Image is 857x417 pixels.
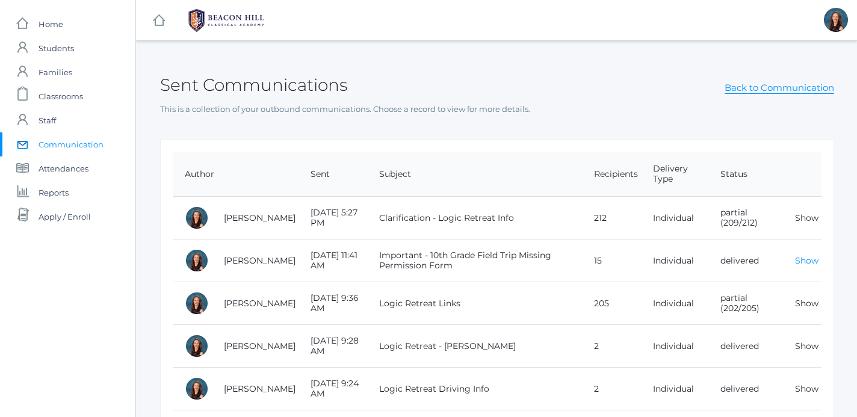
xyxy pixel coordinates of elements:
[582,197,641,239] td: 212
[641,368,708,410] td: Individual
[708,152,783,197] th: Status
[795,341,818,351] a: Show
[582,152,641,197] th: Recipients
[39,108,56,132] span: Staff
[224,298,295,309] a: [PERSON_NAME]
[367,325,582,368] td: Logic Retreat - [PERSON_NAME]
[224,212,295,223] a: [PERSON_NAME]
[582,282,641,325] td: 205
[708,282,783,325] td: partial (202/205)
[224,383,295,394] a: [PERSON_NAME]
[39,181,69,205] span: Reports
[641,282,708,325] td: Individual
[367,152,582,197] th: Subject
[224,255,295,266] a: [PERSON_NAME]
[160,103,834,116] p: This is a collection of your outbound communications. Choose a record to view for more details.
[641,239,708,282] td: Individual
[641,197,708,239] td: Individual
[795,298,818,309] a: Show
[367,282,582,325] td: Logic Retreat Links
[173,152,299,197] th: Author
[795,383,818,394] a: Show
[39,12,63,36] span: Home
[185,291,209,315] div: Hilary Erickson
[582,368,641,410] td: 2
[299,325,367,368] td: [DATE] 9:28 AM
[185,377,209,401] div: Hilary Erickson
[367,197,582,239] td: Clarification - Logic Retreat Info
[708,239,783,282] td: delivered
[582,239,641,282] td: 15
[39,36,74,60] span: Students
[708,325,783,368] td: delivered
[39,205,91,229] span: Apply / Enroll
[299,282,367,325] td: [DATE] 9:36 AM
[641,325,708,368] td: Individual
[708,368,783,410] td: delivered
[299,368,367,410] td: [DATE] 9:24 AM
[185,334,209,358] div: Hilary Erickson
[185,206,209,230] div: Hilary Erickson
[824,8,848,32] div: Hilary Erickson
[641,152,708,197] th: Delivery Type
[39,84,83,108] span: Classrooms
[299,152,367,197] th: Sent
[224,341,295,351] a: [PERSON_NAME]
[725,82,834,94] a: Back to Communication
[367,368,582,410] td: Logic Retreat Driving Info
[39,132,104,156] span: Communication
[181,5,271,36] img: 1_BHCALogos-05.png
[795,212,818,223] a: Show
[39,60,72,84] span: Families
[708,197,783,239] td: partial (209/212)
[367,239,582,282] td: Important - 10th Grade Field Trip Missing Permission Form
[160,76,347,94] h2: Sent Communications
[582,325,641,368] td: 2
[39,156,88,181] span: Attendances
[299,197,367,239] td: [DATE] 5:27 PM
[299,239,367,282] td: [DATE] 11:41 AM
[795,255,818,266] a: Show
[185,249,209,273] div: Hilary Erickson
